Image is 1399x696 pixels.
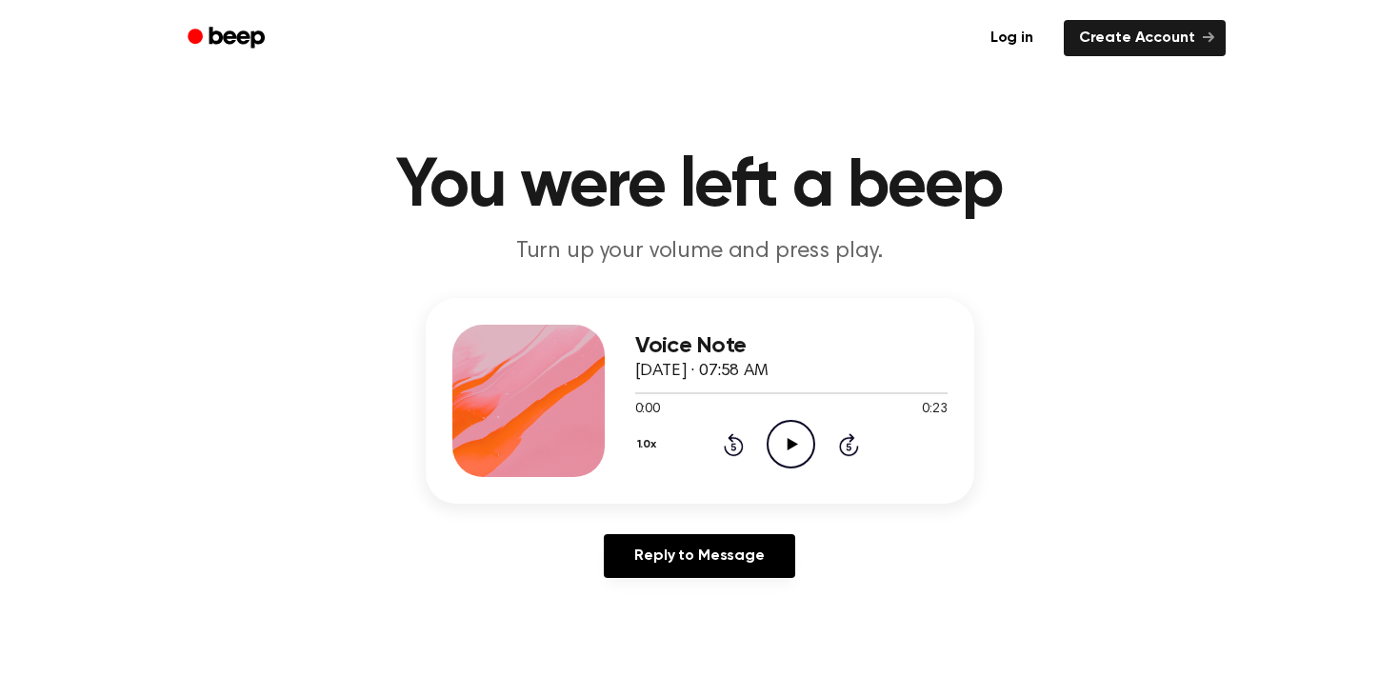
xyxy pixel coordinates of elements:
[635,400,660,420] span: 0:00
[212,152,1188,221] h1: You were left a beep
[334,236,1066,268] p: Turn up your volume and press play.
[1064,20,1226,56] a: Create Account
[174,20,282,57] a: Beep
[635,333,948,359] h3: Voice Note
[635,363,769,380] span: [DATE] · 07:58 AM
[922,400,947,420] span: 0:23
[635,428,664,461] button: 1.0x
[604,534,794,578] a: Reply to Message
[971,16,1052,60] a: Log in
